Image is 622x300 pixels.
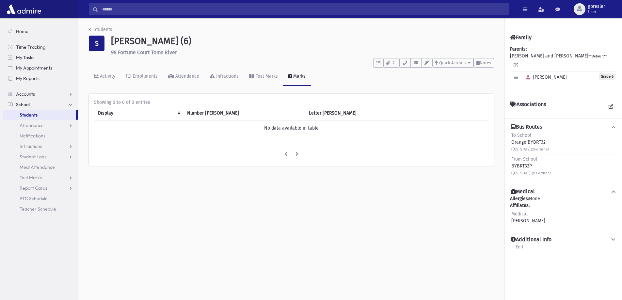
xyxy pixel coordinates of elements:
button: 2 [383,58,399,68]
span: [PERSON_NAME] [523,74,567,80]
a: Enrollments [120,68,163,86]
span: My Tasks [16,55,34,60]
span: Notes [480,60,491,65]
div: S [89,36,104,51]
a: Marks [283,68,311,86]
button: Medical [510,188,617,195]
div: Activity [99,73,115,79]
span: User [588,9,605,14]
button: Bus Routes [510,124,617,131]
span: Time Tracking [16,44,45,50]
button: Quick Actions [432,58,473,68]
span: To School [511,133,531,138]
span: Quick Actions [439,60,466,65]
div: [PERSON_NAME] and [PERSON_NAME] [510,46,617,90]
span: Students [20,112,38,118]
span: Grade 6 [599,73,615,80]
a: Meal Attendance [3,162,78,172]
a: Infractions [204,68,244,86]
a: Attendance [163,68,204,86]
button: Additional Info [510,236,617,243]
a: Activity [89,68,120,86]
a: View all Associations [605,101,617,113]
a: Student Logs [3,151,78,162]
span: Student Logs [20,154,46,160]
a: Students [89,27,112,32]
a: Notifications [3,131,78,141]
span: PTC Schedule [20,196,48,201]
a: Teacher Schedule [3,204,78,214]
span: From School [511,156,537,162]
a: My Tasks [3,52,78,63]
th: Letter Mark [305,106,410,121]
h4: Bus Routes [511,124,542,131]
span: Notifications [20,133,45,139]
a: Test Marks [3,172,78,183]
a: School [3,99,78,110]
h6: 98 Fortune Court Toms River [111,49,494,55]
h4: Medical [511,188,535,195]
a: Accounts [3,89,78,99]
a: Time Tracking [3,42,78,52]
span: Infractions [20,143,42,149]
div: None [510,195,617,226]
a: My Appointments [3,63,78,73]
span: School [16,102,30,107]
span: Medical [511,211,528,217]
div: Enrollments [132,73,158,79]
div: Test Marks [254,73,278,79]
span: My Reports [16,75,40,81]
th: Display [94,106,183,121]
th: Number Mark [183,106,305,121]
span: gbresler [588,4,605,9]
a: Attendance [3,120,78,131]
a: Infractions [3,141,78,151]
h4: Family [510,34,532,40]
div: Marks [292,73,306,79]
small: ([US_STATE] @ Fortune) [511,171,551,175]
a: Test Marks [244,68,283,86]
span: Accounts [16,91,35,97]
a: Report Cards [3,183,78,193]
a: Edit [515,243,524,255]
a: My Reports [3,73,78,84]
a: PTC Schedule [3,193,78,204]
div: [PERSON_NAME] [511,211,545,224]
span: Report Cards [20,185,47,191]
small: ([US_STATE]@Fortune) [511,147,549,151]
div: Attendance [174,73,199,79]
a: Home [3,26,78,37]
span: Test Marks [20,175,42,181]
h4: Additional Info [511,236,551,243]
span: Meal Attendance [20,164,55,170]
div: Showing 0 to 0 of 0 entries [94,99,489,106]
img: AdmirePro [5,3,43,16]
input: Search [98,3,509,15]
h4: Associations [510,101,546,113]
span: Attendance [20,122,44,128]
b: Allergies: [510,196,529,201]
span: Teacher Schedule [20,206,56,212]
span: Home [16,28,28,34]
b: Parents: [510,46,527,52]
span: My Appointments [16,65,52,71]
a: Students [3,110,76,120]
div: Orange BYBRT32 [511,132,549,152]
div: Infractions [215,73,239,79]
nav: breadcrumb [89,26,112,36]
h1: [PERSON_NAME] (6) [111,36,494,47]
b: Affiliates: [510,203,530,208]
button: Notes [473,58,494,68]
div: BYBRT32P [511,156,551,176]
span: 2 [391,60,396,66]
td: No data available in table [94,120,489,135]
